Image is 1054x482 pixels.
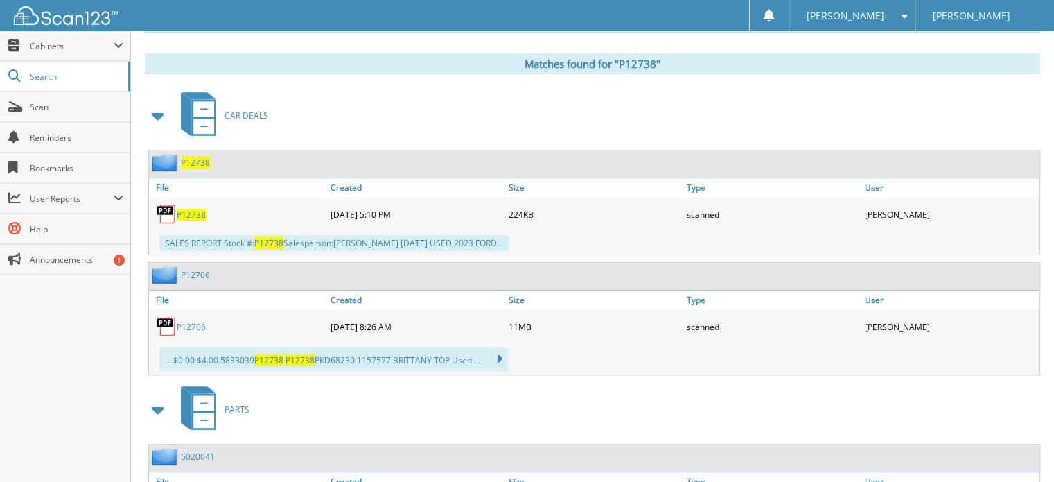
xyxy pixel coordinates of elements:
a: File [149,291,327,309]
span: Bookmarks [30,162,123,174]
div: scanned [683,200,861,228]
span: User Reports [30,193,114,205]
div: [DATE] 5:10 PM [327,200,505,228]
div: SALES REPORT Stock #: Salesperson:[PERSON_NAME] [DATE] USED 2023 FORD... [159,235,509,251]
div: [DATE] 8:26 AM [327,313,505,341]
a: P12706 [177,321,206,333]
img: folder2.png [152,266,181,284]
div: ... $0.00 $4.00 5833039 PKD68230 1157577 BRITTANY TOP Used ... [159,347,508,371]
img: PDF.png [156,316,177,337]
a: Size [505,291,683,309]
img: folder2.png [152,448,181,465]
a: Size [505,178,683,197]
a: File [149,178,327,197]
span: Cabinets [30,40,114,52]
a: User [861,291,1039,309]
a: P12738 [181,157,210,169]
div: 11MB [505,313,683,341]
a: Created [327,291,505,309]
span: [PERSON_NAME] [933,12,1010,20]
div: 224KB [505,200,683,228]
img: folder2.png [152,154,181,171]
span: PARTS [225,404,249,415]
span: P12738 [254,237,283,249]
a: P12706 [181,269,210,281]
a: CAR DEALS [173,88,268,143]
a: Type [683,291,861,309]
a: P12738 [177,209,206,221]
a: Type [683,178,861,197]
div: Matches found for "P12738" [145,53,1040,74]
a: Created [327,178,505,197]
div: 1 [114,255,125,266]
span: Reminders [30,132,123,144]
img: PDF.png [156,204,177,225]
img: scan123-logo-white.svg [14,6,118,25]
div: scanned [683,313,861,341]
span: Search [30,71,121,83]
div: [PERSON_NAME] [861,200,1039,228]
a: PARTS [173,382,249,437]
span: Help [30,223,123,235]
span: CAR DEALS [225,110,268,121]
a: User [861,178,1039,197]
span: P12738 [286,354,315,366]
iframe: Chat Widget [985,415,1054,482]
span: Scan [30,101,123,113]
span: [PERSON_NAME] [807,12,884,20]
a: 5020041 [181,451,215,463]
span: Announcements [30,254,123,266]
div: [PERSON_NAME] [861,313,1039,341]
span: P12738 [254,354,283,366]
